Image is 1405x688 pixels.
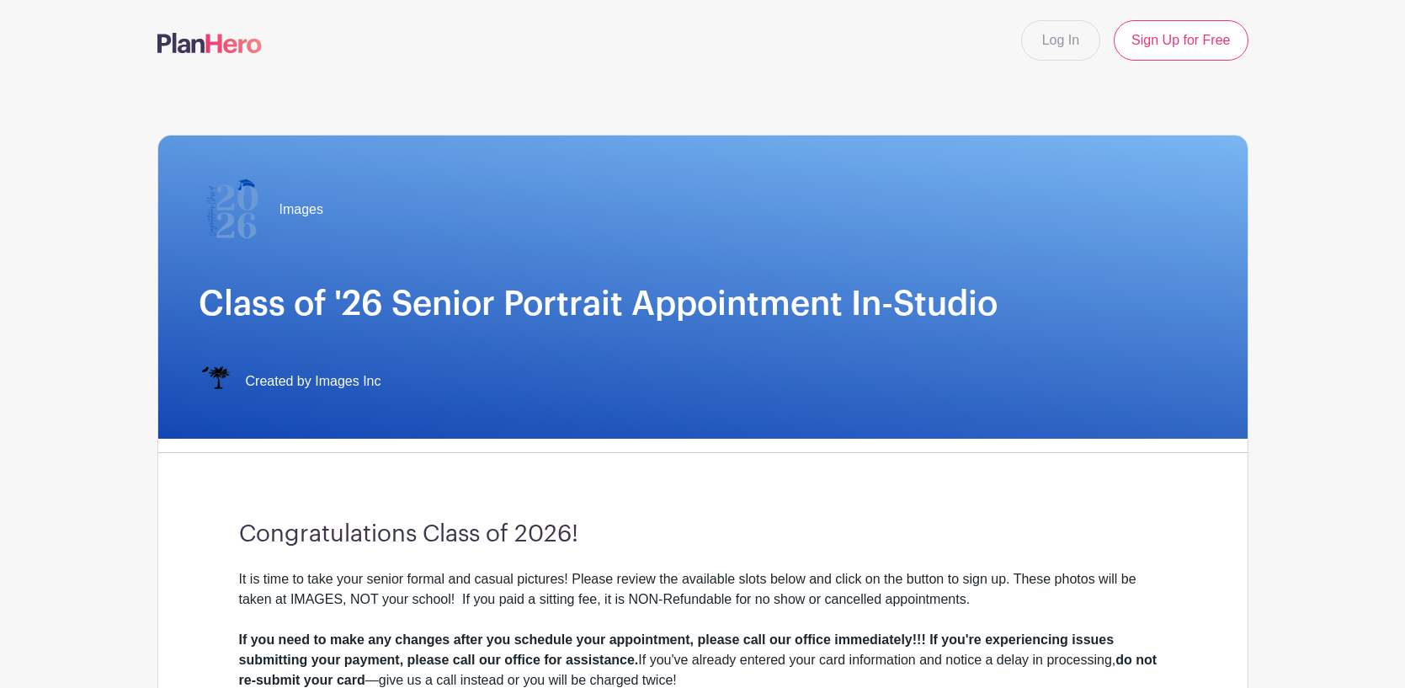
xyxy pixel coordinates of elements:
[239,632,1115,667] strong: If you need to make any changes after you schedule your appointment, please call our office immed...
[239,653,1158,687] strong: do not re-submit your card
[239,520,1167,549] h3: Congratulations Class of 2026!
[199,176,266,243] img: 2026%20logo%20(2).png
[1021,20,1100,61] a: Log In
[1114,20,1248,61] a: Sign Up for Free
[246,371,381,392] span: Created by Images Inc
[199,365,232,398] img: IMAGES%20logo%20transparenT%20PNG%20s.png
[239,569,1167,610] div: It is time to take your senior formal and casual pictures! Please review the available slots belo...
[157,33,262,53] img: logo-507f7623f17ff9eddc593b1ce0a138ce2505c220e1c5a4e2b4648c50719b7d32.svg
[279,200,323,220] span: Images
[199,284,1207,324] h1: Class of '26 Senior Portrait Appointment In-Studio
